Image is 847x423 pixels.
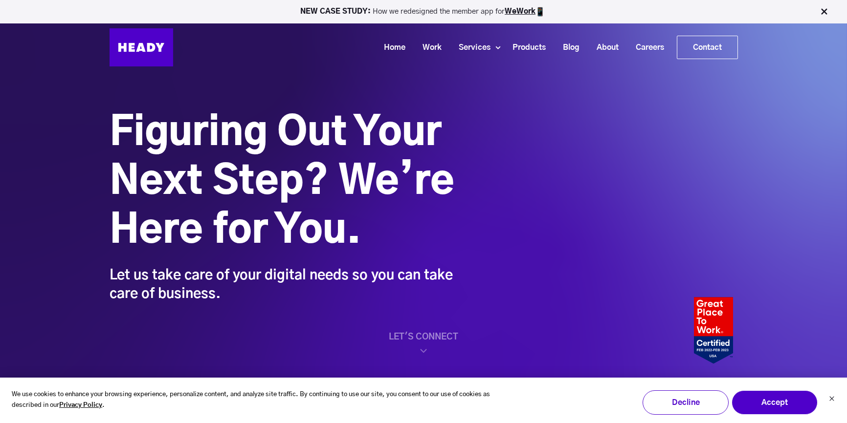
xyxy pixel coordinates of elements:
a: Services [446,39,495,57]
a: LET'S CONNECT [110,332,738,357]
img: Heady_2022_Certification_Badge 2 [694,297,733,364]
img: Heady_Logo_Web-01 (1) [110,28,173,66]
a: Privacy Policy [59,400,102,411]
img: app emoji [535,7,545,17]
img: Close Bar [819,7,829,17]
a: Careers [624,39,669,57]
a: WeWork [505,8,535,15]
button: Dismiss cookie banner [829,395,835,405]
a: Blog [551,39,584,57]
p: How we redesigned the member app for [4,7,843,17]
a: Work [410,39,446,57]
a: Products [500,39,551,57]
a: About [584,39,624,57]
div: Navigation Menu [183,36,738,59]
h1: Figuring Out Your Next Step? We’re Here for You. [110,109,457,255]
button: Decline [643,390,729,415]
p: We use cookies to enhance your browsing experience, personalize content, and analyze site traffic... [12,389,496,412]
img: home_scroll [418,345,429,357]
div: Let us take care of your digital needs so you can take care of business. [110,266,457,303]
button: Accept [732,390,818,415]
strong: NEW CASE STUDY: [300,8,373,15]
a: Contact [677,36,737,59]
a: Home [372,39,410,57]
